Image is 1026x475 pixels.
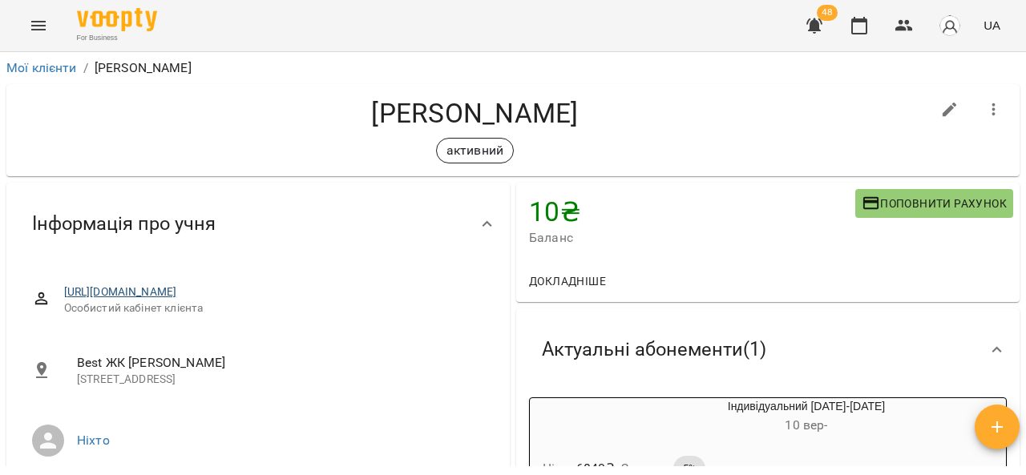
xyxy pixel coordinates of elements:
span: Поповнити рахунок [862,194,1007,213]
span: For Business [77,33,157,43]
button: Поповнити рахунок [855,189,1013,218]
span: Інформація про учня [32,211,216,236]
button: UA [977,10,1007,40]
h4: 10 ₴ [529,195,855,228]
span: Актуальні абонементи ( 1 ) [542,337,766,362]
h4: [PERSON_NAME] [19,97,931,130]
span: Best ЖК [PERSON_NAME] [77,353,484,372]
div: Індивідуальний 2025-2026 [530,398,607,437]
span: Особистий кабінет клієнта [64,300,484,316]
a: Мої клієнти [6,60,77,75]
div: активний [436,138,514,163]
a: Ніхто [77,433,110,448]
p: [PERSON_NAME] [95,58,192,78]
span: 10 вер - [785,417,827,433]
span: 48 [817,5,838,21]
div: Інформація про учня [6,183,510,265]
button: Докладніше [523,267,612,296]
img: avatar_s.png [939,14,961,37]
p: [STREET_ADDRESS] [77,372,484,388]
span: UA [984,17,1000,34]
nav: breadcrumb [6,58,1020,78]
li: / [83,58,88,78]
div: Актуальні абонементи(1) [516,308,1020,391]
p: активний [446,141,503,160]
div: Індивідуальний [DATE]-[DATE] [607,398,1006,437]
a: [URL][DOMAIN_NAME] [64,285,177,298]
img: Voopty Logo [77,8,157,31]
span: Баланс [529,228,855,248]
button: Menu [19,6,58,45]
span: Докладніше [529,272,606,291]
